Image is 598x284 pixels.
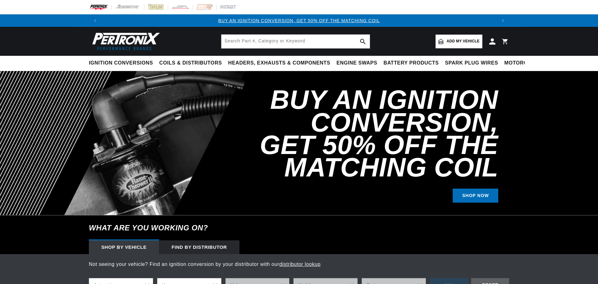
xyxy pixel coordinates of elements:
span: Battery Products [383,60,439,66]
summary: Engine Swaps [333,56,380,70]
div: Shop by vehicle [89,240,159,254]
a: BUY AN IGNITION CONVERSION, GET 50% OFF THE MATCHING COIL [218,18,380,23]
span: Ignition Conversions [89,60,153,66]
div: Find by Distributor [159,240,239,254]
summary: Headers, Exhausts & Components [225,56,333,70]
span: Motorcycle [504,60,542,66]
button: Translation missing: en.sections.announcements.previous_announcement [89,14,101,27]
p: Not seeing your vehicle? Find an ignition conversion by your distributor with our [89,260,509,268]
span: Add my vehicle [446,38,480,44]
img: Pertronix [89,31,161,52]
button: Translation missing: en.sections.announcements.next_announcement [497,14,509,27]
summary: Spark Plug Wires [442,56,501,70]
summary: Ignition Conversions [89,56,156,70]
span: Headers, Exhausts & Components [228,60,330,66]
div: Announcement [101,17,497,24]
slideshow-component: Translation missing: en.sections.announcements.announcement_bar [73,14,525,27]
summary: Motorcycle [501,56,545,70]
button: search button [356,35,370,48]
summary: Coils & Distributors [156,56,225,70]
a: distributor lookup [279,262,321,267]
a: SHOP NOW [453,189,498,203]
h6: What are you working on? [73,215,525,240]
span: Spark Plug Wires [445,60,498,66]
a: Add my vehicle [436,35,482,48]
input: Search Part #, Category or Keyword [221,35,370,48]
span: Coils & Distributors [159,60,222,66]
div: 1 of 3 [101,17,497,24]
summary: Battery Products [380,56,442,70]
h2: Buy an Ignition Conversion, Get 50% off the Matching Coil [232,89,498,179]
span: Engine Swaps [336,60,377,66]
